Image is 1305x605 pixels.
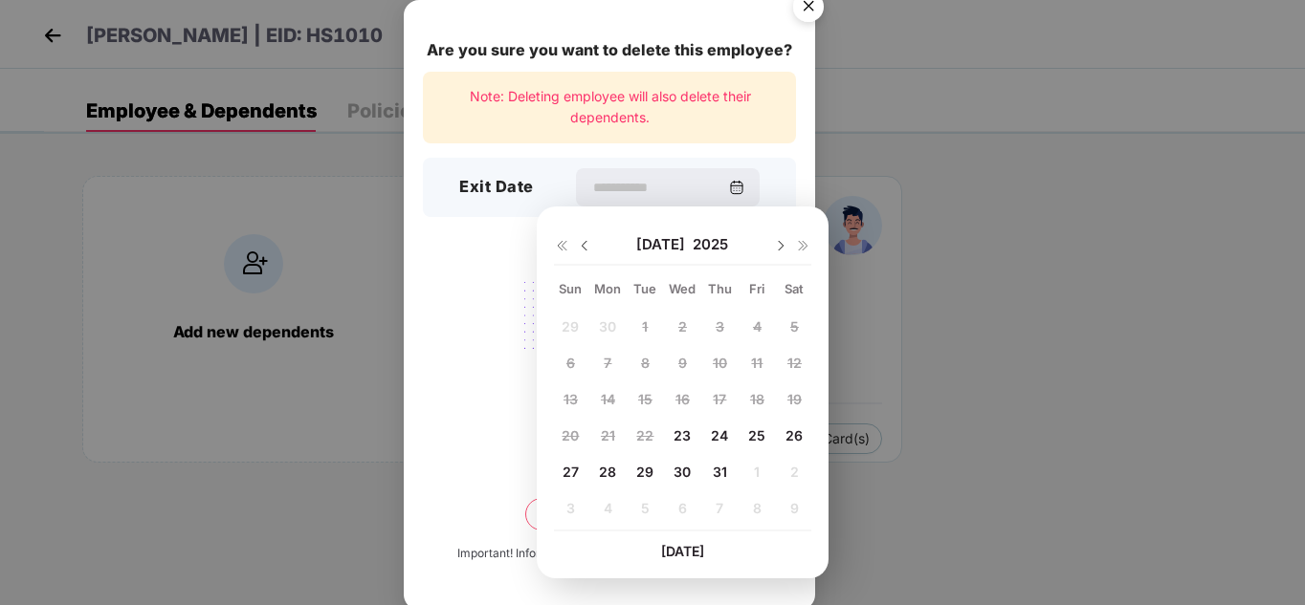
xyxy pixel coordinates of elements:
span: 26 [785,427,803,443]
span: [DATE] [636,235,693,254]
span: 23 [674,427,691,443]
button: Delete permanently [525,498,694,530]
span: 29 [636,464,653,480]
img: svg+xml;base64,PHN2ZyB4bWxucz0iaHR0cDovL3d3dy53My5vcmcvMjAwMC9zdmciIHdpZHRoPSIyMjQiIGhlaWdodD0iMT... [502,270,717,420]
div: Wed [666,280,699,297]
span: 24 [711,427,728,443]
div: Thu [703,280,737,297]
img: svg+xml;base64,PHN2ZyBpZD0iRHJvcGRvd24tMzJ4MzIiIHhtbG5zPSJodHRwOi8vd3d3LnczLm9yZy8yMDAwL3N2ZyIgd2... [577,238,592,253]
span: 25 [748,427,765,443]
img: svg+xml;base64,PHN2ZyBpZD0iQ2FsZW5kYXItMzJ4MzIiIHhtbG5zPSJodHRwOi8vd3d3LnczLm9yZy8yMDAwL3N2ZyIgd2... [729,180,744,195]
div: Tue [629,280,662,297]
span: 31 [713,464,727,480]
div: Important! Information once deleted, can’t be recovered. [457,545,762,563]
h3: Exit Date [459,175,534,200]
div: Note: Deleting employee will also delete their dependents. [423,72,796,143]
span: 30 [674,464,691,480]
span: 2025 [693,235,728,254]
span: [DATE] [661,543,704,559]
div: Fri [741,280,774,297]
div: Sun [554,280,587,297]
span: 28 [599,464,616,480]
img: svg+xml;base64,PHN2ZyBpZD0iRHJvcGRvd24tMzJ4MzIiIHhtbG5zPSJodHRwOi8vd3d3LnczLm9yZy8yMDAwL3N2ZyIgd2... [773,238,788,253]
div: Are you sure you want to delete this employee? [423,38,796,62]
span: 27 [563,464,579,480]
img: svg+xml;base64,PHN2ZyB4bWxucz0iaHR0cDovL3d3dy53My5vcmcvMjAwMC9zdmciIHdpZHRoPSIxNiIgaGVpZ2h0PSIxNi... [554,238,569,253]
div: Mon [591,280,625,297]
img: svg+xml;base64,PHN2ZyB4bWxucz0iaHR0cDovL3d3dy53My5vcmcvMjAwMC9zdmciIHdpZHRoPSIxNiIgaGVpZ2h0PSIxNi... [796,238,811,253]
div: Sat [778,280,811,297]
